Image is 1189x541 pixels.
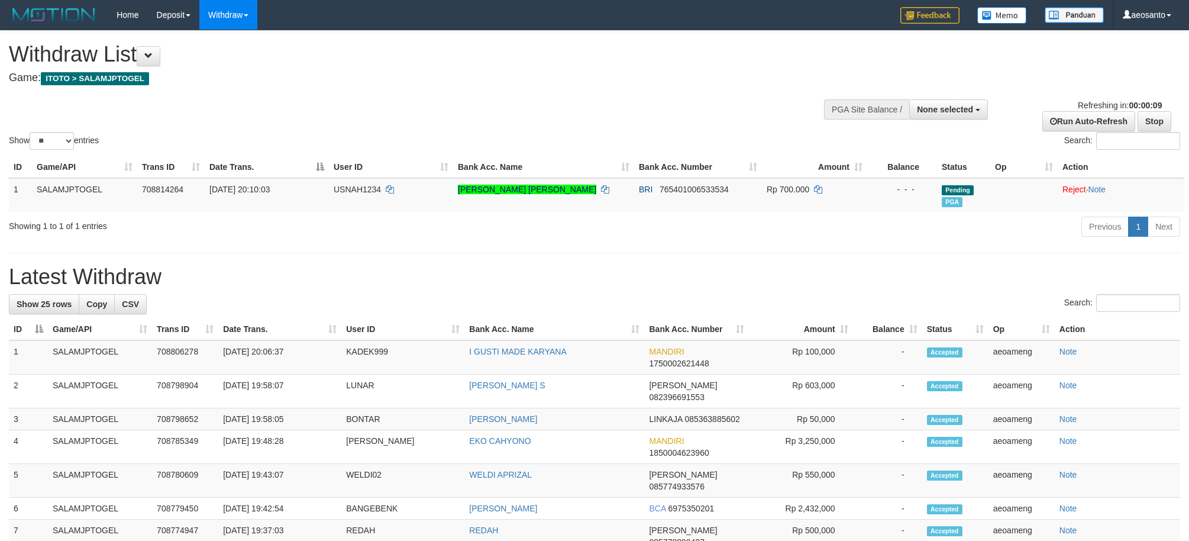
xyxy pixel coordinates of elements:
[1096,294,1180,312] input: Search:
[988,430,1055,464] td: aeoameng
[218,340,341,375] td: [DATE] 20:06:37
[988,340,1055,375] td: aeoameng
[41,72,149,85] span: ITOTO > SALAMJPTOGEL
[218,498,341,520] td: [DATE] 19:42:54
[1078,101,1162,110] span: Refreshing in:
[79,294,115,314] a: Copy
[942,185,974,195] span: Pending
[988,318,1055,340] th: Op: activate to sort column ascending
[9,215,487,232] div: Showing 1 to 1 of 1 entries
[1138,111,1171,131] a: Stop
[9,156,32,178] th: ID
[1088,185,1106,194] a: Note
[30,132,74,150] select: Showentries
[9,340,48,375] td: 1
[767,185,809,194] span: Rp 700.000
[469,414,537,424] a: [PERSON_NAME]
[469,470,532,479] a: WELDI APRIZAL
[142,185,183,194] span: 708814264
[341,408,464,430] td: BONTAR
[341,498,464,520] td: BANGEBENK
[48,408,152,430] td: SALAMJPTOGEL
[762,156,867,178] th: Amount: activate to sort column ascending
[9,464,48,498] td: 5
[32,156,137,178] th: Game/API: activate to sort column ascending
[853,340,922,375] td: -
[988,498,1055,520] td: aeoameng
[909,99,988,120] button: None selected
[927,347,962,358] span: Accepted
[17,300,72,309] span: Show 25 rows
[1042,111,1135,131] a: Run Auto-Refresh
[660,185,729,194] span: Copy 765401006533534 to clipboard
[927,437,962,447] span: Accepted
[453,156,634,178] th: Bank Acc. Name: activate to sort column ascending
[9,498,48,520] td: 6
[649,526,717,535] span: [PERSON_NAME]
[749,464,853,498] td: Rp 550,000
[917,105,973,114] span: None selected
[649,347,684,356] span: MANDIRI
[1062,185,1086,194] a: Reject
[152,430,218,464] td: 708785349
[749,408,853,430] td: Rp 50,000
[9,430,48,464] td: 4
[990,156,1058,178] th: Op: activate to sort column ascending
[853,430,922,464] td: -
[1128,217,1148,237] a: 1
[1129,101,1162,110] strong: 00:00:09
[684,414,739,424] span: Copy 085363885602 to clipboard
[942,197,962,207] span: Marked by aeoameng
[649,359,709,368] span: Copy 1750002621448 to clipboard
[218,375,341,408] td: [DATE] 19:58:07
[469,526,498,535] a: REDAH
[114,294,147,314] a: CSV
[1045,7,1104,23] img: panduan.png
[649,470,717,479] span: [PERSON_NAME]
[639,185,652,194] span: BRI
[1055,318,1180,340] th: Action
[1148,217,1180,237] a: Next
[644,318,748,340] th: Bank Acc. Number: activate to sort column ascending
[48,318,152,340] th: Game/API: activate to sort column ascending
[1059,526,1077,535] a: Note
[988,375,1055,408] td: aeoameng
[48,498,152,520] td: SALAMJPTOGEL
[1081,217,1129,237] a: Previous
[48,340,152,375] td: SALAMJPTOGEL
[927,526,962,536] span: Accepted
[218,318,341,340] th: Date Trans.: activate to sort column ascending
[218,408,341,430] td: [DATE] 19:58:05
[927,504,962,514] span: Accepted
[209,185,270,194] span: [DATE] 20:10:03
[853,498,922,520] td: -
[977,7,1027,24] img: Button%20Memo.svg
[341,340,464,375] td: KADEK999
[9,132,99,150] label: Show entries
[749,318,853,340] th: Amount: activate to sort column ascending
[9,294,79,314] a: Show 25 rows
[749,430,853,464] td: Rp 3,250,000
[152,464,218,498] td: 708780609
[988,464,1055,498] td: aeoameng
[48,430,152,464] td: SALAMJPTOGEL
[668,504,714,513] span: Copy 6975350201 to clipboard
[1058,178,1184,212] td: ·
[1059,470,1077,479] a: Note
[922,318,988,340] th: Status: activate to sort column ascending
[341,464,464,498] td: WELDI02
[9,265,1180,289] h1: Latest Withdraw
[853,464,922,498] td: -
[1059,436,1077,446] a: Note
[464,318,644,340] th: Bank Acc. Name: activate to sort column ascending
[927,381,962,391] span: Accepted
[824,99,909,120] div: PGA Site Balance /
[469,347,566,356] a: I GUSTI MADE KARYANA
[853,408,922,430] td: -
[649,482,704,491] span: Copy 085774933576 to clipboard
[649,436,684,446] span: MANDIRI
[649,392,704,402] span: Copy 082396691553 to clipboard
[9,375,48,408] td: 2
[334,185,381,194] span: USNAH1234
[341,318,464,340] th: User ID: activate to sort column ascending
